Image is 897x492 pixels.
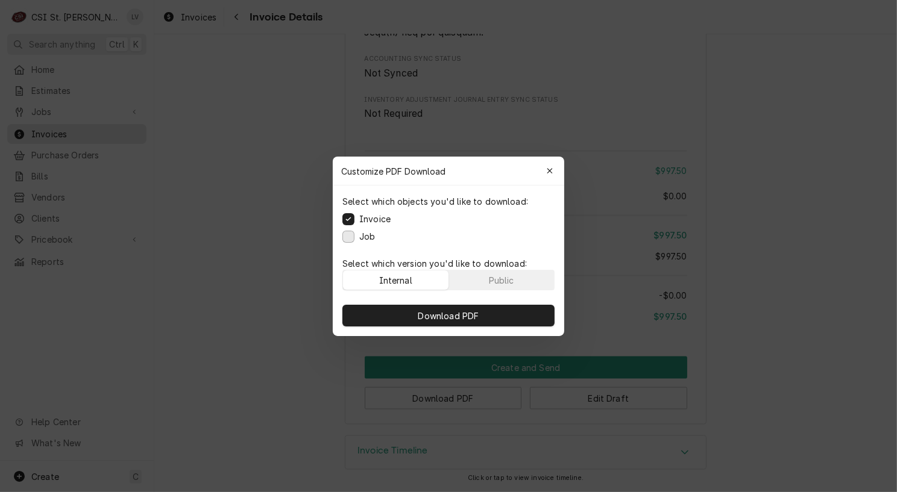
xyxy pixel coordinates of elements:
[342,257,555,270] p: Select which version you'd like to download:
[359,230,375,243] label: Job
[342,195,528,208] p: Select which objects you'd like to download:
[333,157,564,185] div: Customize PDF Download
[342,305,555,326] button: Download PDF
[359,213,391,225] label: Invoice
[489,273,514,286] div: Public
[379,273,412,286] div: Internal
[416,309,482,322] span: Download PDF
